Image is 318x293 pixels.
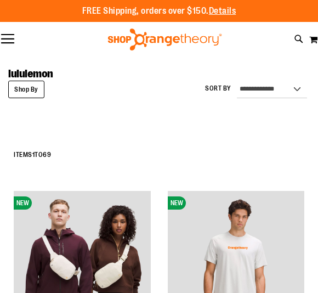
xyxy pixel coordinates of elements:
[82,5,236,18] p: FREE Shipping, orders over $150.
[8,81,44,98] strong: Shop By
[32,151,35,159] span: 1
[209,6,236,16] a: Details
[205,84,231,93] label: Sort By
[14,196,32,210] span: NEW
[106,29,223,50] img: Shop Orangetheory
[14,146,304,164] h2: Items to
[168,196,186,210] span: NEW
[43,151,51,159] span: 69
[8,67,53,80] span: lululemon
